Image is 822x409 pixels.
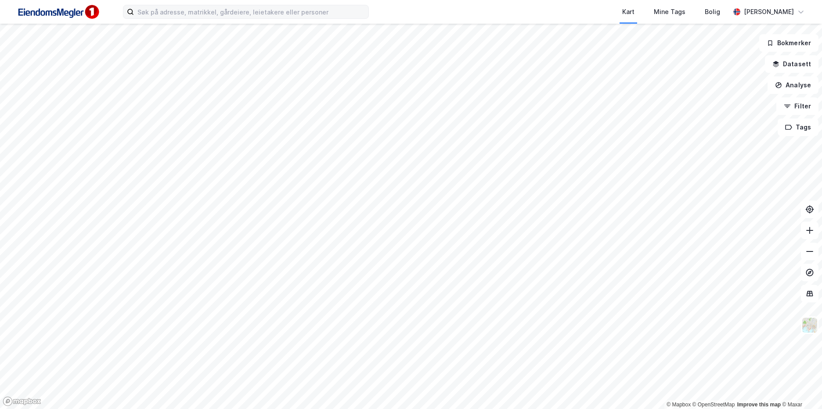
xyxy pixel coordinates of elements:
[134,5,368,18] input: Søk på adresse, matrikkel, gårdeiere, leietakere eller personer
[654,7,685,17] div: Mine Tags
[778,367,822,409] iframe: Chat Widget
[705,7,720,17] div: Bolig
[778,367,822,409] div: Kontrollprogram for chat
[622,7,635,17] div: Kart
[744,7,794,17] div: [PERSON_NAME]
[14,2,102,22] img: F4PB6Px+NJ5v8B7XTbfpPpyloAAAAASUVORK5CYII=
